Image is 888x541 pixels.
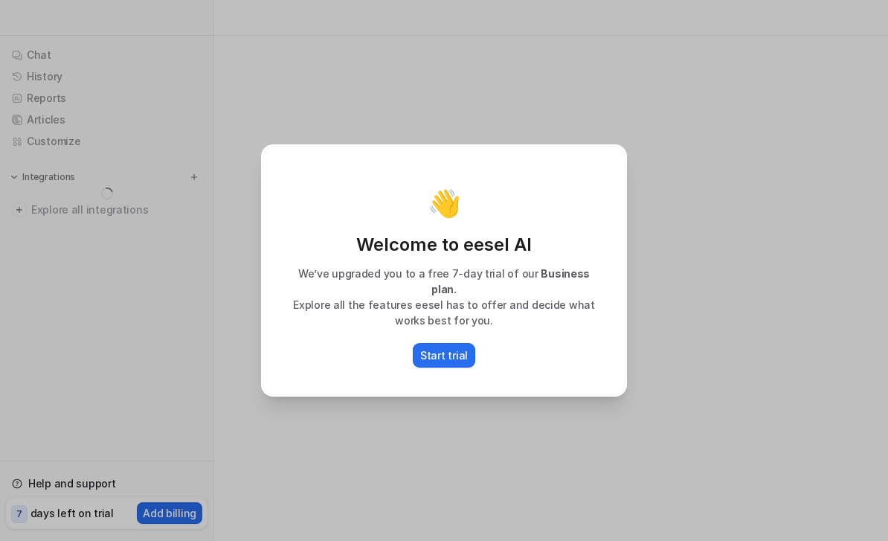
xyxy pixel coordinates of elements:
[420,348,468,363] p: Start trial
[278,233,610,257] p: Welcome to eesel AI
[428,188,461,218] p: 👋
[278,297,610,328] p: Explore all the features eesel has to offer and decide what works best for you.
[278,266,610,297] p: We’ve upgraded you to a free 7-day trial of our
[413,343,475,368] button: Start trial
